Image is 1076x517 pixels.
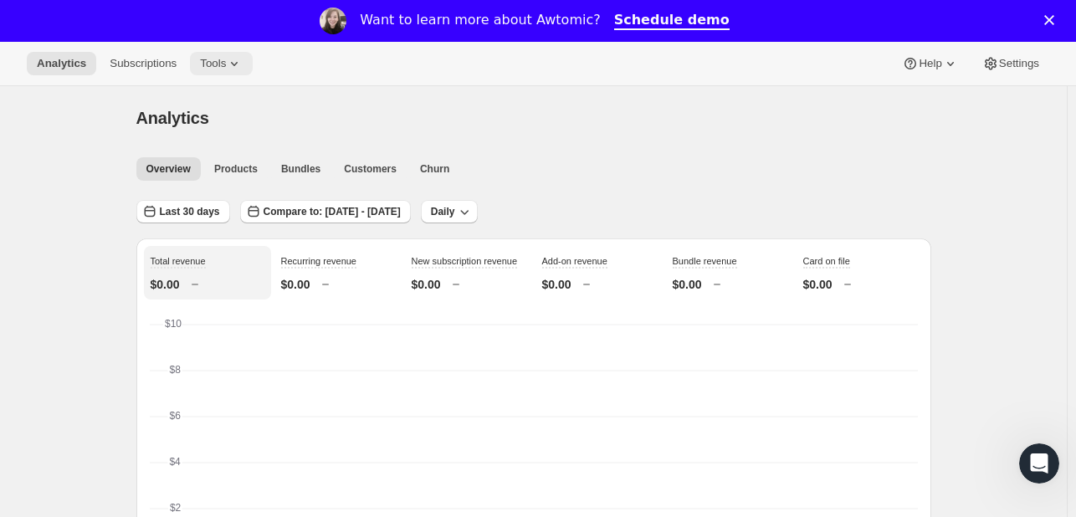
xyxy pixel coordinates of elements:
[146,162,191,176] span: Overview
[803,256,850,266] span: Card on file
[1019,443,1059,484] iframe: Intercom live chat
[673,256,737,266] span: Bundle revenue
[542,276,571,293] p: $0.00
[100,52,187,75] button: Subscriptions
[421,200,479,223] button: Daily
[169,502,181,514] text: $2
[169,410,181,422] text: $6
[160,205,220,218] span: Last 30 days
[136,200,230,223] button: Last 30 days
[431,205,455,218] span: Daily
[169,364,181,376] text: $8
[320,8,346,34] img: Profile image for Emily
[165,318,182,330] text: $10
[240,200,411,223] button: Compare to: [DATE] - [DATE]
[281,256,357,266] span: Recurring revenue
[673,276,702,293] p: $0.00
[360,12,600,28] div: Want to learn more about Awtomic?
[136,109,209,127] span: Analytics
[892,52,968,75] button: Help
[1044,15,1061,25] div: Close
[972,52,1049,75] button: Settings
[542,256,607,266] span: Add-on revenue
[344,162,397,176] span: Customers
[190,52,253,75] button: Tools
[999,57,1039,70] span: Settings
[412,276,441,293] p: $0.00
[27,52,96,75] button: Analytics
[803,276,833,293] p: $0.00
[281,162,320,176] span: Bundles
[420,162,449,176] span: Churn
[281,276,310,293] p: $0.00
[169,456,181,468] text: $4
[151,256,206,266] span: Total revenue
[151,276,180,293] p: $0.00
[37,57,86,70] span: Analytics
[614,12,730,30] a: Schedule demo
[919,57,941,70] span: Help
[200,57,226,70] span: Tools
[264,205,401,218] span: Compare to: [DATE] - [DATE]
[110,57,177,70] span: Subscriptions
[214,162,258,176] span: Products
[412,256,518,266] span: New subscription revenue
